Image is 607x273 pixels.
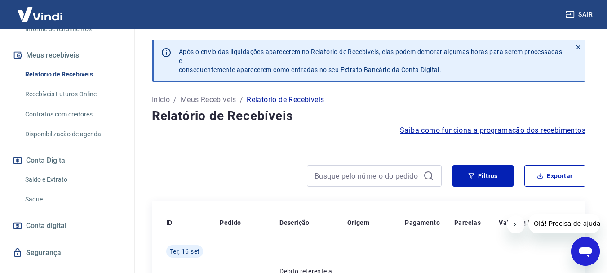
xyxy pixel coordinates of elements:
iframe: Fechar mensagem [507,215,525,233]
span: Conta digital [26,219,66,232]
button: Filtros [452,165,514,187]
a: Conta digital [11,216,124,236]
button: Exportar [524,165,585,187]
iframe: Mensagem da empresa [528,214,600,233]
p: / [240,94,243,105]
a: Saldo e Extrato [22,170,124,189]
a: Meus Recebíveis [181,94,236,105]
button: Sair [564,6,596,23]
button: Conta Digital [11,151,124,170]
span: Olá! Precisa de ajuda? [5,6,75,13]
p: Descrição [279,218,310,227]
a: Saiba como funciona a programação dos recebimentos [400,125,585,136]
p: Pedido [220,218,241,227]
p: ID [166,218,173,227]
p: Valor Líq. [499,218,528,227]
p: Pagamento [405,218,440,227]
p: Relatório de Recebíveis [247,94,324,105]
a: Saque [22,190,124,209]
a: Início [152,94,170,105]
a: Recebíveis Futuros Online [22,85,124,103]
a: Contratos com credores [22,105,124,124]
p: Parcelas [454,218,481,227]
input: Busque pelo número do pedido [315,169,420,183]
a: Disponibilização de agenda [22,125,124,143]
h4: Relatório de Recebíveis [152,107,585,125]
iframe: Botão para abrir a janela de mensagens [571,237,600,266]
img: Vindi [11,0,69,28]
p: Após o envio das liquidações aparecerem no Relatório de Recebíveis, elas podem demorar algumas ho... [179,47,564,74]
span: Ter, 16 set [170,247,199,256]
a: Informe de rendimentos [22,20,124,38]
a: Relatório de Recebíveis [22,65,124,84]
button: Meus recebíveis [11,45,124,65]
p: Origem [347,218,369,227]
a: Segurança [11,243,124,263]
p: / [173,94,177,105]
